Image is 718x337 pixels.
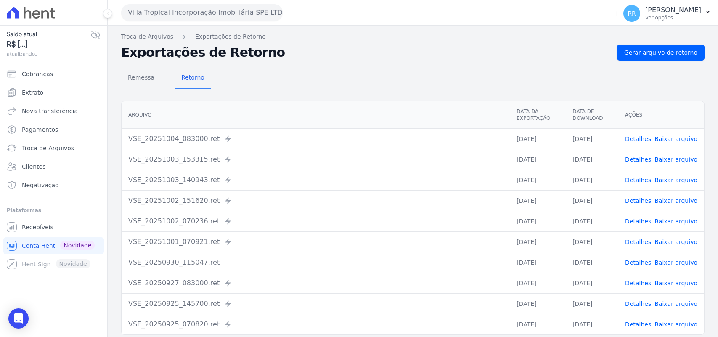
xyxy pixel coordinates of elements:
[510,314,566,334] td: [DATE]
[625,135,651,142] a: Detalhes
[624,48,697,57] span: Gerar arquivo de retorno
[510,170,566,190] td: [DATE]
[617,45,705,61] a: Gerar arquivo de retorno
[566,211,618,231] td: [DATE]
[121,4,283,21] button: Villa Tropical Incorporação Imobiliária SPE LTDA
[128,154,503,165] div: VSE_20251003_153315.ret
[625,300,651,307] a: Detalhes
[654,239,697,245] a: Baixar arquivo
[7,66,101,273] nav: Sidebar
[510,128,566,149] td: [DATE]
[625,259,651,266] a: Detalhes
[625,197,651,204] a: Detalhes
[3,158,104,175] a: Clientes
[7,205,101,215] div: Plataformas
[175,67,211,89] a: Retorno
[566,190,618,211] td: [DATE]
[510,252,566,273] td: [DATE]
[654,259,697,266] a: Baixar arquivo
[510,231,566,252] td: [DATE]
[22,125,58,134] span: Pagamentos
[7,50,90,58] span: atualizando...
[22,144,74,152] span: Troca de Arquivos
[625,321,651,328] a: Detalhes
[22,107,78,115] span: Nova transferência
[22,223,53,231] span: Recebíveis
[22,241,55,250] span: Conta Hent
[510,190,566,211] td: [DATE]
[123,69,159,86] span: Remessa
[566,252,618,273] td: [DATE]
[128,196,503,206] div: VSE_20251002_151620.ret
[510,293,566,314] td: [DATE]
[128,299,503,309] div: VSE_20250925_145700.ret
[121,67,161,89] a: Remessa
[654,300,697,307] a: Baixar arquivo
[510,101,566,129] th: Data da Exportação
[22,162,45,171] span: Clientes
[128,237,503,247] div: VSE_20251001_070921.ret
[510,273,566,293] td: [DATE]
[617,2,718,25] button: RR [PERSON_NAME] Ver opções
[128,175,503,185] div: VSE_20251003_140943.ret
[654,197,697,204] a: Baixar arquivo
[654,135,697,142] a: Baixar arquivo
[625,218,651,225] a: Detalhes
[618,101,704,129] th: Ações
[566,170,618,190] td: [DATE]
[654,156,697,163] a: Baixar arquivo
[7,39,90,50] span: R$ [...]
[22,88,43,97] span: Extrato
[8,308,29,329] div: Open Intercom Messenger
[654,280,697,287] a: Baixar arquivo
[3,140,104,157] a: Troca de Arquivos
[22,181,59,189] span: Negativação
[121,47,610,58] h2: Exportações de Retorno
[176,69,209,86] span: Retorno
[7,30,90,39] span: Saldo atual
[645,6,701,14] p: [PERSON_NAME]
[645,14,701,21] p: Ver opções
[566,231,618,252] td: [DATE]
[654,321,697,328] a: Baixar arquivo
[3,237,104,254] a: Conta Hent Novidade
[510,149,566,170] td: [DATE]
[566,128,618,149] td: [DATE]
[3,121,104,138] a: Pagamentos
[3,84,104,101] a: Extrato
[654,218,697,225] a: Baixar arquivo
[3,66,104,82] a: Cobranças
[566,293,618,314] td: [DATE]
[128,134,503,144] div: VSE_20251004_083000.ret
[121,32,705,41] nav: Breadcrumb
[566,273,618,293] td: [DATE]
[128,319,503,329] div: VSE_20250925_070820.ret
[122,101,510,129] th: Arquivo
[628,11,636,16] span: RR
[625,280,651,287] a: Detalhes
[625,239,651,245] a: Detalhes
[3,219,104,236] a: Recebíveis
[566,149,618,170] td: [DATE]
[654,177,697,183] a: Baixar arquivo
[128,216,503,226] div: VSE_20251002_070236.ret
[625,177,651,183] a: Detalhes
[3,103,104,119] a: Nova transferência
[60,241,95,250] span: Novidade
[128,257,503,268] div: VSE_20250930_115047.ret
[3,177,104,194] a: Negativação
[625,156,651,163] a: Detalhes
[128,278,503,288] div: VSE_20250927_083000.ret
[195,32,266,41] a: Exportações de Retorno
[22,70,53,78] span: Cobranças
[566,314,618,334] td: [DATE]
[566,101,618,129] th: Data de Download
[121,32,173,41] a: Troca de Arquivos
[510,211,566,231] td: [DATE]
